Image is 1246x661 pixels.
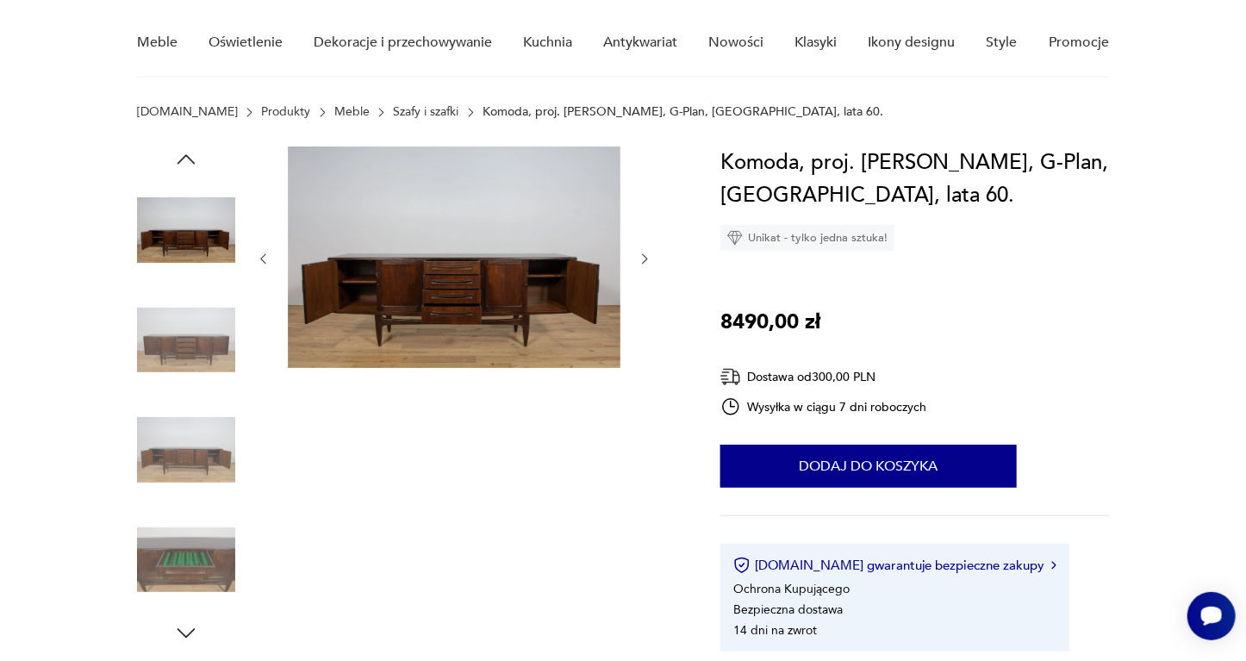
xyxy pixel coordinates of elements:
[733,622,817,639] li: 14 dni na zwrot
[1187,592,1236,640] iframe: Smartsupp widget button
[795,9,838,76] a: Klasyki
[394,105,459,119] a: Szafy i szafki
[334,105,370,119] a: Meble
[733,602,843,618] li: Bezpieczna dostawa
[720,306,820,339] p: 8490,00 zł
[733,557,1056,574] button: [DOMAIN_NAME] gwarantuje bezpieczne zakupy
[137,401,235,499] img: Zdjęcie produktu Komoda, proj. V. Wilkins, G-Plan, Wielka Brytania, lata 60.
[483,105,883,119] p: Komoda, proj. [PERSON_NAME], G-Plan, [GEOGRAPHIC_DATA], lata 60.
[137,511,235,609] img: Zdjęcie produktu Komoda, proj. V. Wilkins, G-Plan, Wielka Brytania, lata 60.
[288,147,620,368] img: Zdjęcie produktu Komoda, proj. V. Wilkins, G-Plan, Wielka Brytania, lata 60.
[1049,9,1109,76] a: Promocje
[603,9,677,76] a: Antykwariat
[720,396,927,417] div: Wysyłka w ciągu 7 dni roboczych
[720,147,1109,212] h1: Komoda, proj. [PERSON_NAME], G-Plan, [GEOGRAPHIC_DATA], lata 60.
[137,291,235,390] img: Zdjęcie produktu Komoda, proj. V. Wilkins, G-Plan, Wielka Brytania, lata 60.
[720,445,1017,488] button: Dodaj do koszyka
[209,9,283,76] a: Oświetlenie
[733,581,850,597] li: Ochrona Kupującego
[709,9,764,76] a: Nowości
[137,105,238,119] a: [DOMAIN_NAME]
[987,9,1018,76] a: Style
[314,9,492,76] a: Dekoracje i przechowywanie
[523,9,572,76] a: Kuchnia
[137,9,178,76] a: Meble
[720,366,927,388] div: Dostawa od 300,00 PLN
[720,225,894,251] div: Unikat - tylko jedna sztuka!
[262,105,311,119] a: Produkty
[137,181,235,279] img: Zdjęcie produktu Komoda, proj. V. Wilkins, G-Plan, Wielka Brytania, lata 60.
[1051,561,1056,570] img: Ikona strzałki w prawo
[869,9,956,76] a: Ikony designu
[733,557,751,574] img: Ikona certyfikatu
[727,230,743,246] img: Ikona diamentu
[720,366,741,388] img: Ikona dostawy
